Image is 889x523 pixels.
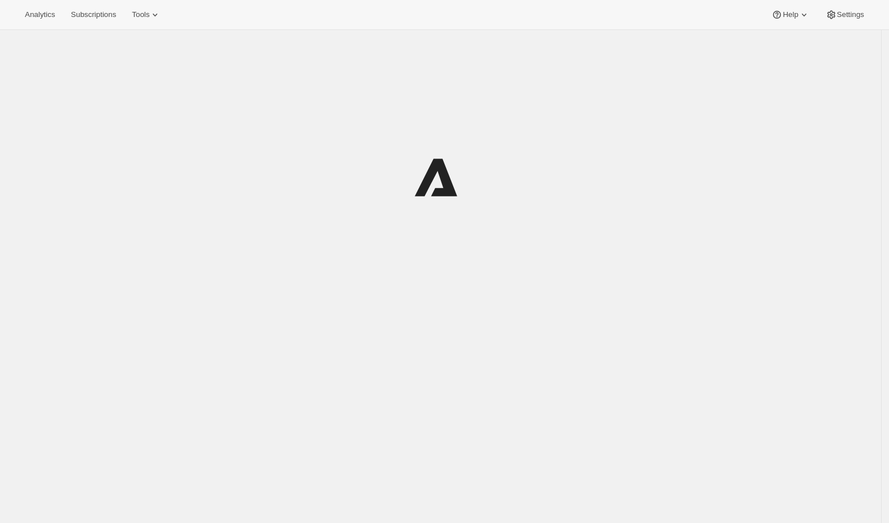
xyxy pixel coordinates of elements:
span: Settings [837,10,864,19]
span: Analytics [25,10,55,19]
button: Settings [819,7,871,23]
button: Tools [125,7,168,23]
span: Help [783,10,798,19]
button: Subscriptions [64,7,123,23]
span: Subscriptions [71,10,116,19]
span: Tools [132,10,149,19]
button: Analytics [18,7,62,23]
button: Help [765,7,816,23]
